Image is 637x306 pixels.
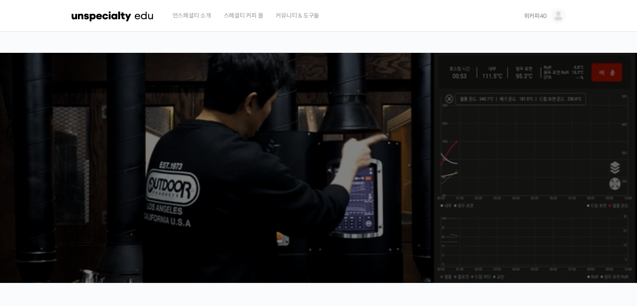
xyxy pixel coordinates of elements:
p: [PERSON_NAME]을 다하는 당신을 위해, 최고와 함께 만든 커피 클래스 [8,128,629,171]
span: 위커피40 [524,12,547,20]
p: 시간과 장소에 구애받지 않고, 검증된 커리큘럼으로 [8,174,629,186]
